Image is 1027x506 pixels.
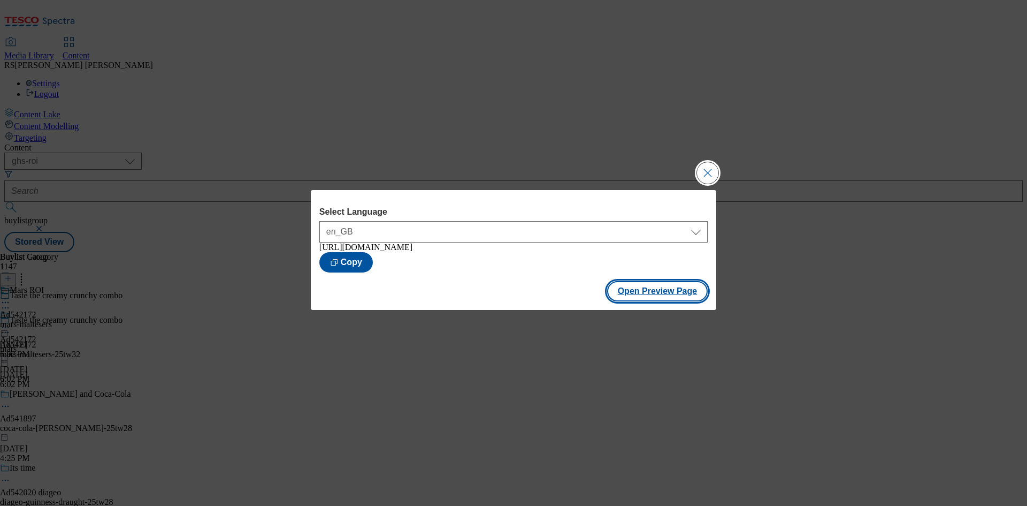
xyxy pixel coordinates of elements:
[319,252,373,273] button: Copy
[607,281,708,301] button: Open Preview Page
[311,190,716,310] div: Modal
[697,162,718,184] button: Close Modal
[319,243,708,252] div: [URL][DOMAIN_NAME]
[319,207,708,217] label: Select Language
